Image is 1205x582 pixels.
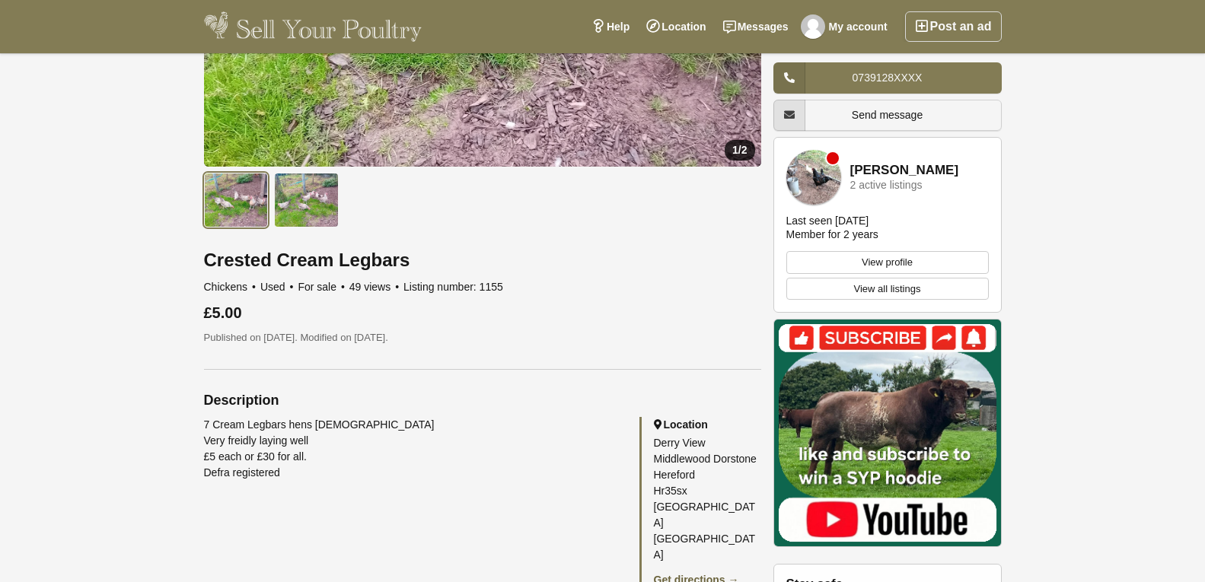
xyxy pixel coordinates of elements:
img: jawed ahmed [801,14,825,39]
img: Crested Cream Legbars - 2 [274,173,339,227]
div: £5.00 [204,304,761,321]
span: 0739128XXXX [853,72,923,84]
div: Derry View Middlewood Dorstone Hereford Hr35sx [GEOGRAPHIC_DATA] [GEOGRAPHIC_DATA] [654,435,761,563]
span: Listing number: 1155 [403,281,503,293]
a: Messages [715,11,797,42]
img: Sell Your Poultry [204,11,422,42]
div: / [725,140,754,161]
a: 0739128XXXX [773,62,1002,94]
span: Send message [852,109,923,121]
a: My account [797,11,896,42]
span: For sale [298,281,346,293]
div: 7 Cream Legbars hens [DEMOGRAPHIC_DATA] Very freidly laying well £5 each or £30 for all. Defra re... [204,417,624,481]
span: Used [260,281,295,293]
img: Mat Atkinson Farming YouTube Channel [773,319,1002,547]
span: Chickens [204,281,258,293]
a: [PERSON_NAME] [850,164,959,178]
h1: Crested Cream Legbars [204,250,761,270]
div: 2 active listings [850,180,923,191]
img: Graham Powell [786,150,841,205]
a: Help [583,11,638,42]
a: Location [638,11,714,42]
a: View profile [786,251,989,274]
span: 2 [741,144,748,156]
h2: Location [654,417,761,432]
div: Member for 2 years [786,227,878,241]
span: 49 views [349,281,400,293]
a: Post an ad [905,11,1002,42]
a: View all listings [786,278,989,301]
div: Member is offline [827,152,839,164]
a: Send message [773,100,1002,131]
p: Published on [DATE]. Modified on [DATE]. [204,330,761,345]
span: 1 [732,144,738,156]
img: Crested Cream Legbars - 1 [204,173,269,227]
div: Last seen [DATE] [786,214,869,227]
h2: Description [204,393,761,408]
